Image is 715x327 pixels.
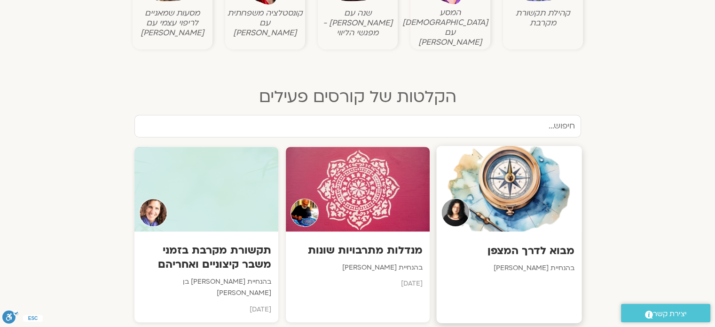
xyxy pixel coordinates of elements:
[228,8,303,38] figcaption: קונסטלציה משפחתית עם [PERSON_NAME]
[413,8,488,47] figcaption: המסע [DEMOGRAPHIC_DATA] עם [PERSON_NAME]
[141,243,271,271] h3: תקשורת מקרבת בזמני משבר קיצוניים ואחריהם
[141,276,271,299] p: בהנחיית [PERSON_NAME] בן [PERSON_NAME]
[441,198,470,227] img: Teacher
[141,304,271,315] p: [DATE]
[621,304,710,322] a: יצירת קשר
[134,115,581,137] input: חיפוש...
[127,88,588,106] h2: הקלטות של קורסים פעילים
[437,147,581,322] a: Teacherמבוא לדרך המצפןבהנחיית [PERSON_NAME]
[293,278,423,289] p: [DATE]
[653,308,687,320] span: יצירת קשר
[293,262,423,273] p: בהנחיית [PERSON_NAME]
[293,243,423,257] h3: מנדלות מתרבויות שונות
[291,199,319,227] img: Teacher
[134,147,278,322] a: Teacherתקשורת מקרבת בזמני משבר קיצוניים ואחריהםבהנחיית [PERSON_NAME] בן [PERSON_NAME][DATE]
[443,262,574,274] p: בהנחיית [PERSON_NAME]
[139,199,167,227] img: Teacher
[135,8,210,38] figcaption: מסעות שמאניים לריפוי עצמי עם [PERSON_NAME]
[505,8,581,28] figcaption: קהילת תקשורת מקרבת
[286,147,430,322] a: Teacherמנדלות מתרבויות שונותבהנחיית [PERSON_NAME][DATE]
[443,243,574,258] h3: מבוא לדרך המצפן
[320,8,395,38] figcaption: שנה עם [PERSON_NAME] - מפגשי הליווי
